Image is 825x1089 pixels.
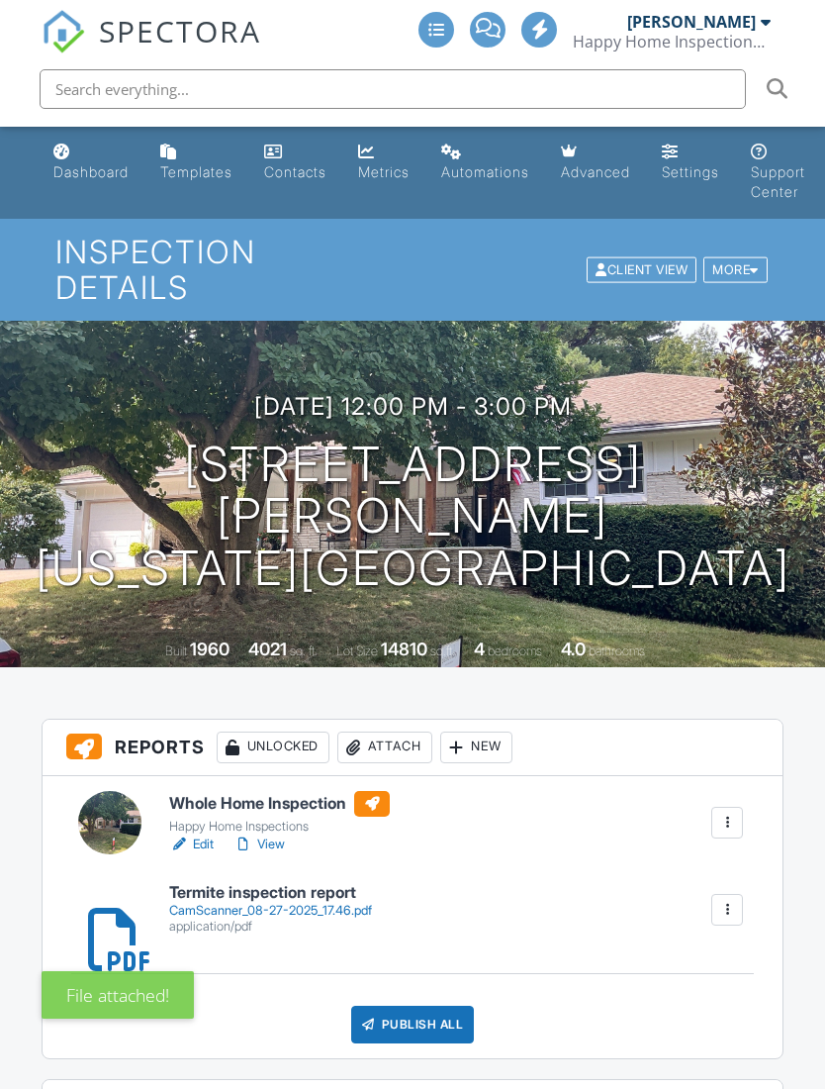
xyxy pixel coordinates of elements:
div: 1960 [190,639,229,659]
div: Dashboard [53,163,129,180]
div: Attach [337,732,432,763]
h3: Reports [43,720,783,776]
div: 4 [474,639,485,659]
div: Client View [587,256,696,283]
a: Automations (Advanced) [433,135,537,191]
a: Advanced [553,135,638,191]
span: Built [165,643,187,658]
div: More [703,256,768,283]
span: bedrooms [488,643,542,658]
span: sq. ft. [290,643,318,658]
span: Lot Size [336,643,378,658]
h6: Termite inspection report [169,884,372,902]
div: File attached! [42,971,194,1019]
a: SPECTORA [42,27,261,68]
div: New [440,732,512,763]
h3: [DATE] 12:00 pm - 3:00 pm [254,393,572,420]
a: Termite inspection report CamScanner_08-27-2025_17.46.pdf application/pdf [169,884,372,935]
div: CamScanner_08-27-2025_17.46.pdf [169,903,372,919]
a: Settings [654,135,727,191]
div: 4021 [248,639,287,659]
div: 4.0 [561,639,586,659]
div: Templates [160,163,232,180]
div: Support Center [751,163,805,200]
span: SPECTORA [99,10,261,51]
div: Happy Home Inspections [169,819,390,835]
div: application/pdf [169,919,372,935]
div: [PERSON_NAME] [627,12,756,32]
img: The Best Home Inspection Software - Spectora [42,10,85,53]
a: Edit [169,835,214,854]
div: Metrics [358,163,410,180]
a: Dashboard [46,135,137,191]
h1: Inspection Details [55,235,770,304]
div: Happy Home Inspections, LLC [573,32,771,51]
input: Search everything... [40,69,746,109]
div: Unlocked [217,732,329,763]
div: Publish All [351,1006,475,1043]
a: View [233,835,285,854]
span: bathrooms [589,643,645,658]
span: sq.ft. [430,643,455,658]
a: Templates [152,135,240,191]
h1: [STREET_ADDRESS][PERSON_NAME] [US_STATE][GEOGRAPHIC_DATA] [32,439,793,595]
h6: Whole Home Inspection [169,791,390,817]
div: 14810 [381,639,427,659]
a: Whole Home Inspection Happy Home Inspections [169,791,390,835]
a: Metrics [350,135,417,191]
div: Contacts [264,163,326,180]
div: Settings [662,163,719,180]
div: Automations [441,163,529,180]
a: Contacts [256,135,334,191]
a: Support Center [743,135,813,211]
a: Client View [585,261,701,276]
div: Advanced [561,163,630,180]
